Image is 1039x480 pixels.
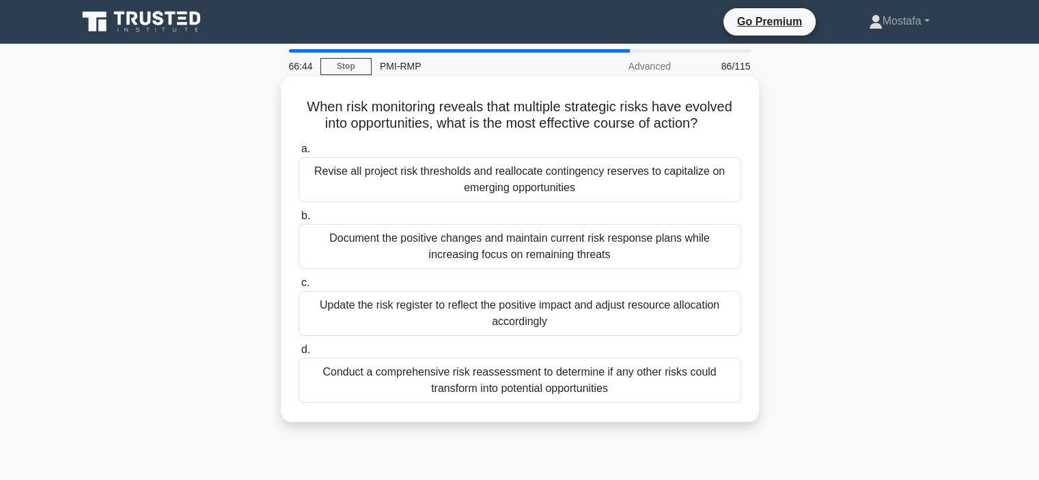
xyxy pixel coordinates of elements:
[299,358,741,403] div: Conduct a comprehensive risk reassessment to determine if any other risks could transform into po...
[299,291,741,336] div: Update the risk register to reflect the positive impact and adjust resource allocation accordingly
[301,277,309,288] span: c.
[297,98,743,132] h5: When risk monitoring reveals that multiple strategic risks have evolved into opportunities, what ...
[301,143,310,154] span: a.
[679,53,759,80] div: 86/115
[281,53,320,80] div: 66:44
[299,157,741,202] div: Revise all project risk thresholds and reallocate contingency reserves to capitalize on emerging ...
[301,210,310,221] span: b.
[729,13,810,30] a: Go Premium
[301,343,310,355] span: d.
[372,53,559,80] div: PMI-RMP
[320,58,372,75] a: Stop
[299,224,741,269] div: Document the positive changes and maintain current risk response plans while increasing focus on ...
[836,8,962,35] a: Mostafa
[559,53,679,80] div: Advanced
